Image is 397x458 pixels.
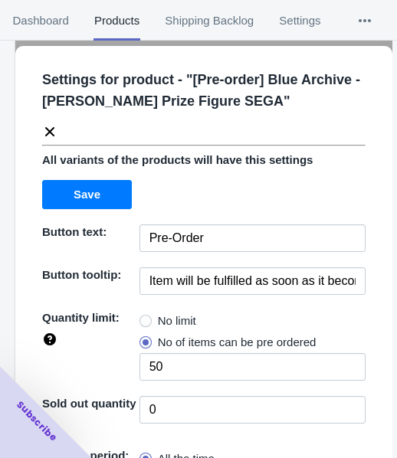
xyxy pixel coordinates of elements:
span: Button tooltip: [42,268,121,281]
span: Products [94,1,139,41]
span: Shipping Backlog [165,1,254,41]
span: Settings [279,1,321,41]
span: Save [74,188,100,201]
span: Subscribe [14,398,60,444]
button: More tabs [333,1,396,41]
span: No limit [158,313,196,329]
span: All variants of the products will have this settings [42,153,313,166]
span: Button text: [42,225,107,238]
span: No of items can be pre ordered [158,335,317,350]
button: Save [42,180,132,209]
span: Quantity limit: [42,311,120,324]
span: Dashboard [12,1,69,41]
p: Settings for product - " [Pre-order] Blue Archive - [PERSON_NAME] Prize Figure SEGA " [42,69,378,112]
